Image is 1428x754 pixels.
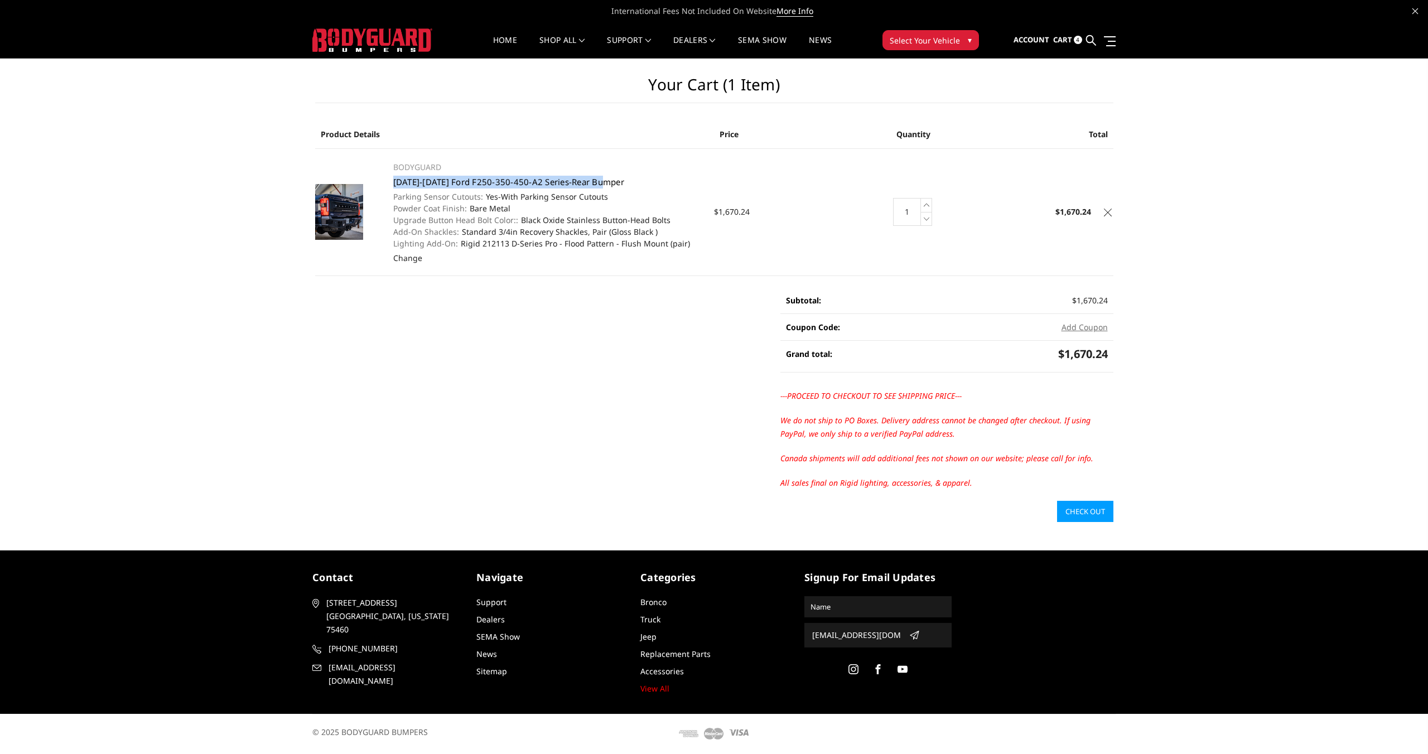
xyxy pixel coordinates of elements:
a: Support [476,597,506,607]
dt: Upgrade Button Head Bolt Color:: [393,214,518,226]
a: Cart 4 [1053,25,1082,55]
a: Truck [640,614,660,625]
strong: $1,670.24 [1055,206,1091,217]
span: $1,670.24 [1072,295,1108,306]
dd: Yes-With Parking Sensor Cutouts [393,191,702,202]
p: All sales final on Rigid lighting, accessories, & apparel. [780,476,1113,490]
button: Add Coupon [1062,321,1108,333]
a: Home [493,36,517,58]
span: 4 [1074,36,1082,44]
a: Sitemap [476,666,507,676]
dd: Rigid 212113 D-Series Pro - Flood Pattern - Flush Mount (pair) [393,238,702,249]
span: $1,670.24 [714,206,750,217]
dd: Standard 3/4in Recovery Shackles, Pair (Gloss Black ) [393,226,702,238]
a: More Info [776,6,813,17]
a: [EMAIL_ADDRESS][DOMAIN_NAME] [312,661,460,688]
th: Product Details [315,120,715,149]
span: [EMAIL_ADDRESS][DOMAIN_NAME] [329,661,458,688]
dt: Powder Coat Finish: [393,202,467,214]
a: shop all [539,36,585,58]
dt: Add-On Shackles: [393,226,459,238]
a: [PHONE_NUMBER] [312,642,460,655]
a: Bronco [640,597,667,607]
span: Cart [1053,35,1072,45]
img: BODYGUARD BUMPERS [312,28,432,52]
a: Dealers [476,614,505,625]
span: $1,670.24 [1058,346,1108,361]
a: News [809,36,832,58]
span: Select Your Vehicle [890,35,960,46]
h5: Categories [640,570,788,585]
a: Dealers [673,36,716,58]
a: News [476,649,497,659]
dd: Bare Metal [393,202,702,214]
dd: Black Oxide Stainless Button-Head Bolts [393,214,702,226]
strong: Grand total: [786,349,832,359]
th: Total [980,120,1113,149]
strong: Subtotal: [786,295,821,306]
input: Name [806,598,950,616]
a: [DATE]-[DATE] Ford F250-350-450-A2 Series-Rear Bumper [393,176,624,187]
h5: contact [312,570,460,585]
strong: Coupon Code: [786,322,840,332]
h1: Your Cart (1 item) [315,75,1113,103]
img: 2023-2025 Ford F250-350-450-A2 Series-Rear Bumper [315,184,363,240]
th: Quantity [847,120,981,149]
span: ▾ [968,34,972,46]
a: Jeep [640,631,657,642]
a: SEMA Show [738,36,787,58]
iframe: Chat Widget [1372,700,1428,754]
dt: Parking Sensor Cutouts: [393,191,483,202]
h5: signup for email updates [804,570,952,585]
a: View All [640,683,669,694]
p: We do not ship to PO Boxes. Delivery address cannot be changed after checkout. If using PayPal, w... [780,414,1113,441]
p: Canada shipments will add additional fees not shown on our website; please call for info. [780,452,1113,465]
p: BODYGUARD [393,161,702,174]
span: © 2025 BODYGUARD BUMPERS [312,727,428,737]
input: Email [808,626,905,644]
a: SEMA Show [476,631,520,642]
button: Select Your Vehicle [882,30,979,50]
a: Change [393,253,422,263]
th: Price [714,120,847,149]
dt: Lighting Add-On: [393,238,458,249]
span: [STREET_ADDRESS] [GEOGRAPHIC_DATA], [US_STATE] 75460 [326,596,456,636]
a: Accessories [640,666,684,676]
span: [PHONE_NUMBER] [329,642,458,655]
span: Account [1014,35,1049,45]
a: Support [607,36,651,58]
h5: Navigate [476,570,624,585]
a: Replacement Parts [640,649,711,659]
p: ---PROCEED TO CHECKOUT TO SEE SHIPPING PRICE--- [780,389,1113,403]
a: Account [1014,25,1049,55]
a: Check out [1057,501,1113,522]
